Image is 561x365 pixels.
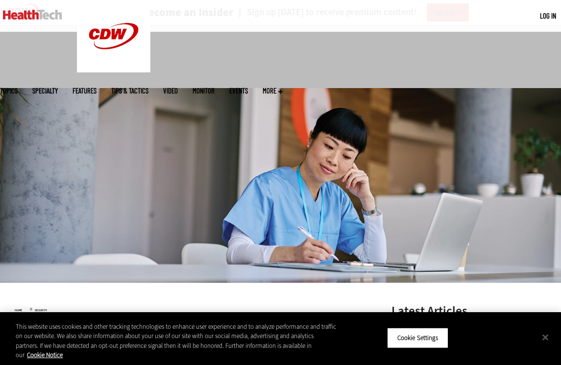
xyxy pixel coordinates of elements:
[27,351,63,359] a: More information about your privacy
[16,322,337,360] div: This website uses cookies and other tracking technologies to enhance user experience and to analy...
[32,87,58,94] span: Specialty
[15,308,22,312] a: Home
[263,87,283,94] span: More
[540,11,556,21] div: User menu
[73,87,97,94] a: Features
[163,87,178,94] a: Video
[391,305,538,317] h3: Latest Articles
[77,65,150,75] a: CDW
[229,87,248,94] a: Events
[387,328,448,348] button: Cookie Settings
[35,308,47,312] a: Security
[3,10,62,20] img: Home
[540,11,556,20] a: Log in
[193,87,215,94] a: MonITor
[111,87,148,94] a: Tips & Tactics
[535,326,556,348] button: Close
[15,305,366,313] div: »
